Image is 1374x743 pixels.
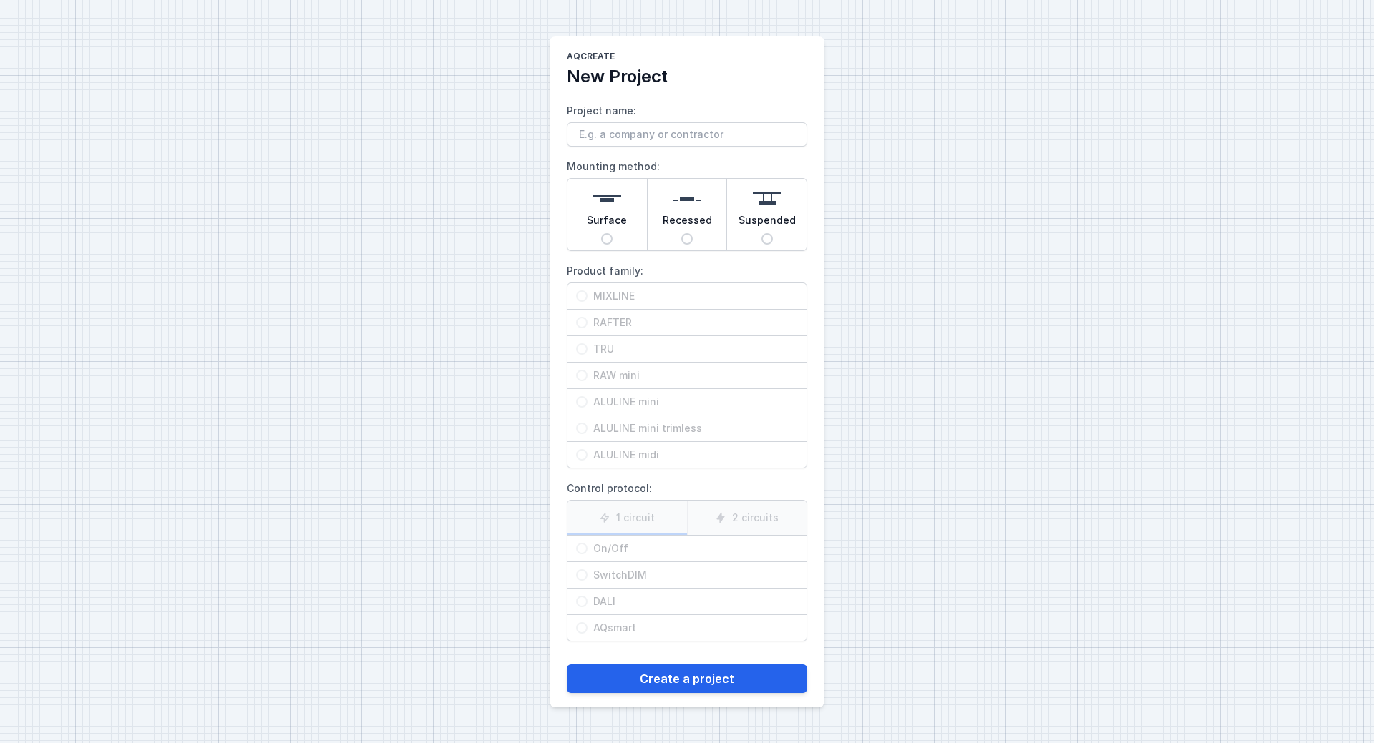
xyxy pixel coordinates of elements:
[681,233,693,245] input: Recessed
[601,233,613,245] input: Surface
[567,65,807,88] h2: New Project
[567,664,807,693] button: Create a project
[567,99,807,147] label: Project name:
[567,122,807,147] input: Project name:
[587,213,627,233] span: Surface
[567,477,807,641] label: Control protocol:
[593,184,621,213] img: surface.svg
[673,184,701,213] img: recessed.svg
[567,51,807,65] h1: AQcreate
[739,213,796,233] span: Suspended
[567,155,807,251] label: Mounting method:
[663,213,712,233] span: Recessed
[753,184,781,213] img: suspended.svg
[567,260,807,468] label: Product family:
[761,233,773,245] input: Suspended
